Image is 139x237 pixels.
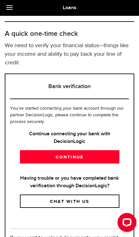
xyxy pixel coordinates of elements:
[112,210,139,237] iframe: LiveChat chat widget
[20,195,119,208] a: Chat with us
[63,5,76,11] span: Loans
[5,29,134,39] h2: A quick one-time check
[10,130,129,145] strong: Continue connecting your bank with DecisionLogic
[10,106,124,124] span: You’ve started connecting your bank account through our partner DecisionLogic, please continue to...
[10,74,129,99] h3: Bank verification
[10,175,129,190] strong: Having trouble or you have completed bank verification through DecisionLogic?
[20,150,119,163] a: Continue
[5,42,134,67] p: We need to verify your financial status—things like your income and ability to pay back your line...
